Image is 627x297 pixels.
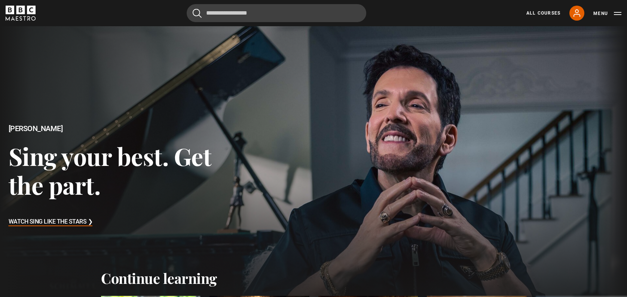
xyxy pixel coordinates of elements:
button: Submit the search query [193,9,202,18]
h3: Sing your best. Get the part. [9,142,251,200]
a: All Courses [526,10,560,16]
h2: [PERSON_NAME] [9,124,251,133]
input: Search [187,4,366,22]
svg: BBC Maestro [6,6,36,21]
h2: Continue learning [101,270,526,287]
h3: Watch Sing Like the Stars ❯ [9,216,93,228]
button: Toggle navigation [593,10,621,17]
